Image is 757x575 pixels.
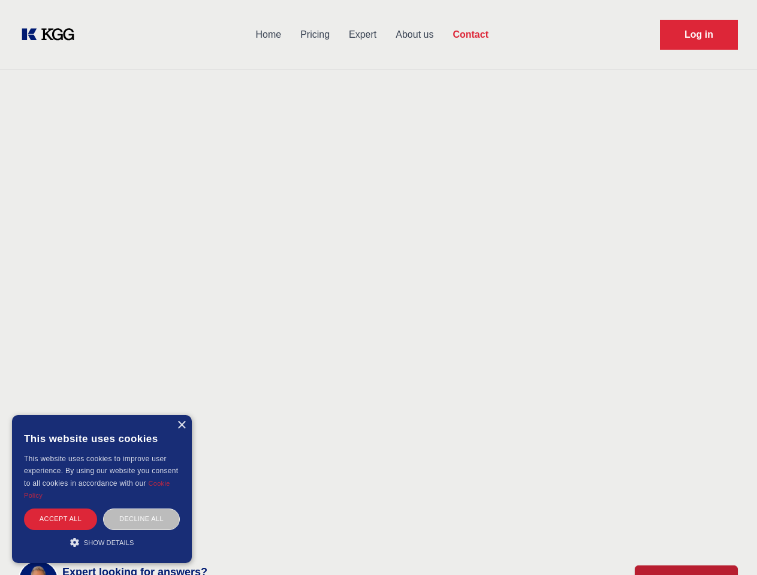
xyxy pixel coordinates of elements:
[24,536,180,548] div: Show details
[246,19,291,50] a: Home
[177,421,186,430] div: Close
[24,509,97,529] div: Accept all
[103,509,180,529] div: Decline all
[24,480,170,499] a: Cookie Policy
[19,25,84,44] a: KOL Knowledge Platform: Talk to Key External Experts (KEE)
[697,517,757,575] iframe: Chat Widget
[443,19,498,50] a: Contact
[24,424,180,453] div: This website uses cookies
[84,539,134,546] span: Show details
[24,455,178,488] span: This website uses cookies to improve user experience. By using our website you consent to all coo...
[339,19,386,50] a: Expert
[660,20,738,50] a: Request Demo
[291,19,339,50] a: Pricing
[386,19,443,50] a: About us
